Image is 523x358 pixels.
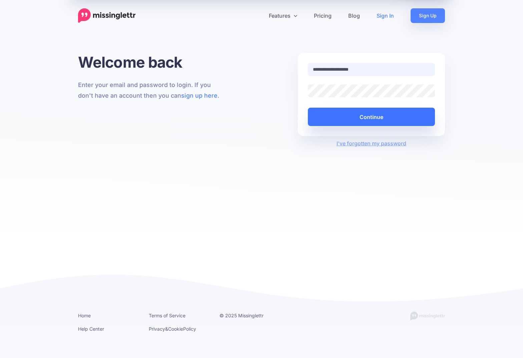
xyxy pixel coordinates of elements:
[337,140,406,147] a: I've forgotten my password
[219,311,280,320] li: © 2025 Missinglettr
[149,313,185,318] a: Terms of Service
[149,326,165,332] a: Privacy
[78,80,225,101] p: Enter your email and password to login. If you don't have an account then you can .
[306,8,340,23] a: Pricing
[78,53,225,71] h1: Welcome back
[168,326,183,332] a: Cookie
[368,8,402,23] a: Sign In
[340,8,368,23] a: Blog
[78,326,104,332] a: Help Center
[411,8,445,23] a: Sign Up
[260,8,306,23] a: Features
[181,92,217,99] a: sign up here
[308,108,435,126] button: Continue
[78,313,91,318] a: Home
[149,325,209,333] li: & Policy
